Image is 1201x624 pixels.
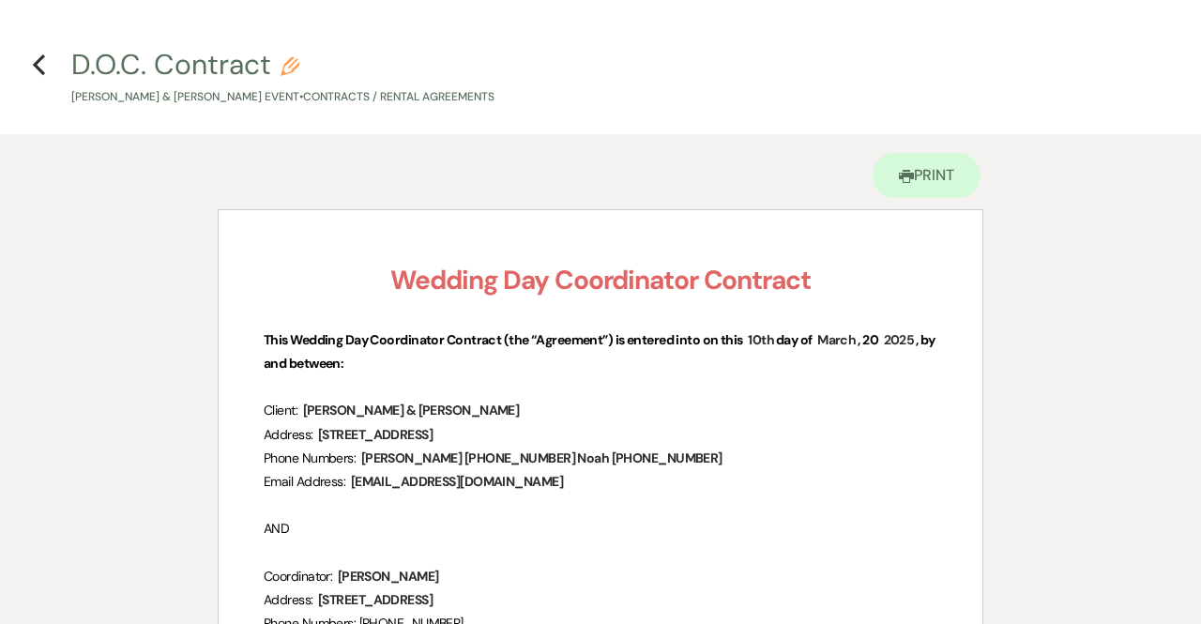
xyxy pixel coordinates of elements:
[264,426,313,443] span: Address:
[359,448,724,469] span: [PERSON_NAME] [PHONE_NUMBER] Noah [PHONE_NUMBER]
[746,329,776,351] span: 10th
[858,331,878,348] strong: , 20
[316,424,434,446] span: [STREET_ADDRESS]
[264,520,289,537] span: AND
[264,568,332,585] span: Coordinator:
[776,331,813,348] strong: day of
[882,329,917,351] span: 2025
[390,263,810,297] strong: Wedding Day Coordinator Contract
[264,331,936,372] strong: , by and between:
[815,329,858,351] span: March
[264,449,356,466] span: Phone Numbers:
[873,153,981,198] a: Print
[264,473,345,490] span: Email Address:
[71,51,494,106] button: D.O.C. Contract[PERSON_NAME] & [PERSON_NAME] Event•Contracts / Rental Agreements
[336,566,441,587] span: [PERSON_NAME]
[71,88,494,106] p: [PERSON_NAME] & [PERSON_NAME] Event • Contracts / Rental Agreements
[264,402,297,419] span: Client:
[349,471,565,493] span: [EMAIL_ADDRESS][DOMAIN_NAME]
[264,331,743,348] strong: This Wedding Day Coordinator Contract (the “Agreement”) is entered into on this
[316,589,434,611] span: [STREET_ADDRESS]
[264,591,313,608] span: Address:
[301,400,522,421] span: [PERSON_NAME] & [PERSON_NAME]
